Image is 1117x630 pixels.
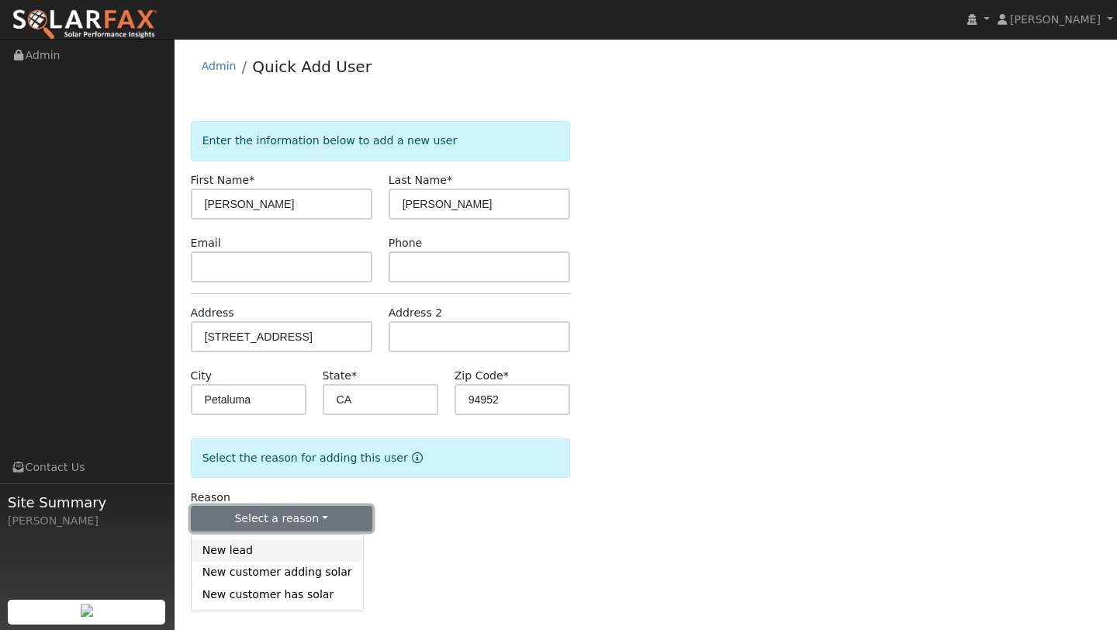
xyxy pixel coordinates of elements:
div: Select the reason for adding this user [191,438,570,478]
span: Required [503,369,509,382]
a: New customer has solar [192,583,363,605]
div: Enter the information below to add a new user [191,121,570,161]
span: Site Summary [8,492,166,513]
div: [PERSON_NAME] [8,513,166,529]
label: State [323,368,357,384]
label: Last Name [389,172,452,189]
a: New lead [192,540,363,562]
label: Email [191,235,221,251]
span: Required [351,369,357,382]
a: Quick Add User [252,57,372,76]
span: Required [249,174,254,186]
label: Reason [191,490,230,506]
label: Address [191,305,234,321]
img: SolarFax [12,9,157,41]
a: Admin [202,60,237,72]
label: First Name [191,172,255,189]
img: retrieve [81,604,93,617]
span: Required [447,174,452,186]
label: Phone [389,235,423,251]
label: Zip Code [455,368,509,384]
label: Address 2 [389,305,443,321]
button: Select a reason [191,506,372,532]
a: Reason for new user [408,452,423,464]
a: New customer adding solar [192,562,363,583]
span: [PERSON_NAME] [1010,13,1101,26]
label: City [191,368,213,384]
